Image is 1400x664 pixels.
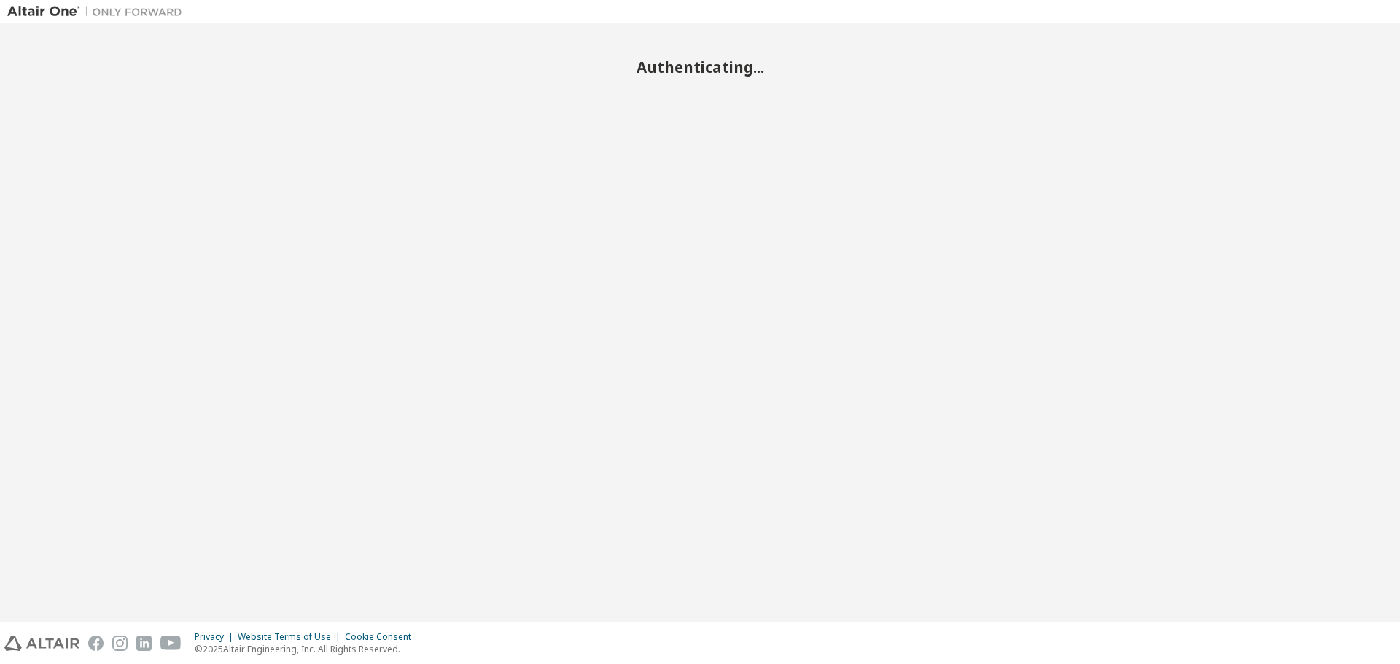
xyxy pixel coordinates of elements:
img: youtube.svg [160,636,182,651]
img: altair_logo.svg [4,636,79,651]
p: © 2025 Altair Engineering, Inc. All Rights Reserved. [195,643,420,655]
img: Altair One [7,4,190,19]
img: linkedin.svg [136,636,152,651]
div: Cookie Consent [345,631,420,643]
div: Privacy [195,631,238,643]
div: Website Terms of Use [238,631,345,643]
img: facebook.svg [88,636,104,651]
h2: Authenticating... [7,58,1393,77]
img: instagram.svg [112,636,128,651]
